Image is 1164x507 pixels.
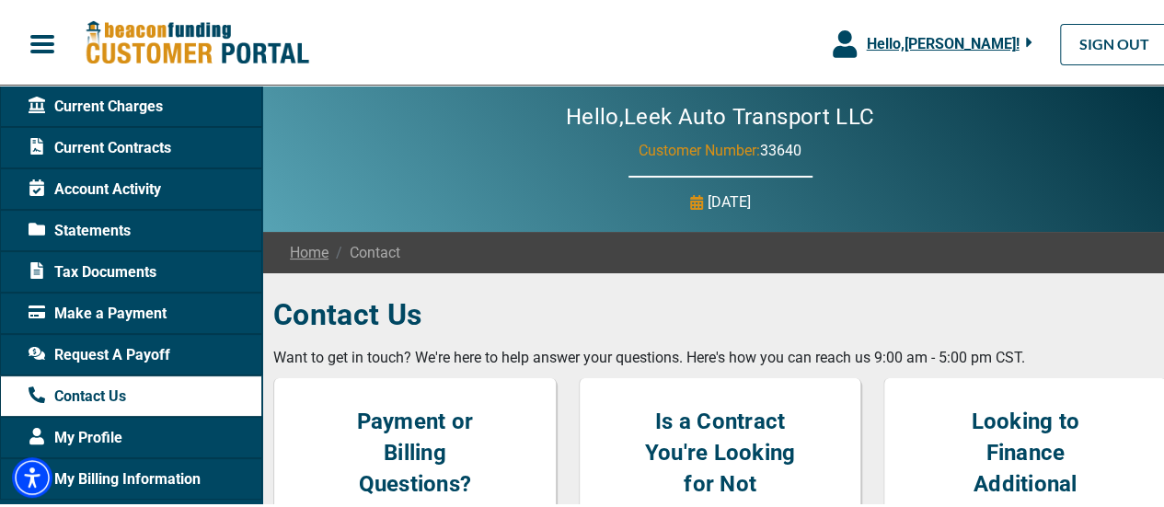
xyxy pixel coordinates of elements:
span: Make a Payment [29,300,167,322]
span: Contact [328,239,400,261]
span: My Profile [29,424,122,446]
p: [DATE] [708,189,751,211]
span: Current Contracts [29,134,171,156]
span: My Billing Information [29,466,201,488]
h2: Hello, Leek Auto Transport LLC [511,101,929,128]
span: 33640 [760,139,801,156]
span: Customer Number: [639,139,760,156]
span: Statements [29,217,131,239]
span: Current Charges [29,93,163,115]
span: Hello, [PERSON_NAME] ! [866,32,1019,50]
a: Home [290,239,328,261]
span: Tax Documents [29,259,156,281]
span: Contact Us [29,383,126,405]
span: Request A Payoff [29,341,170,363]
div: Accessibility Menu [12,455,52,495]
span: Account Activity [29,176,161,198]
img: Beacon Funding Customer Portal Logo [85,17,309,64]
h4: Payment or Billing Questions? [302,403,528,497]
